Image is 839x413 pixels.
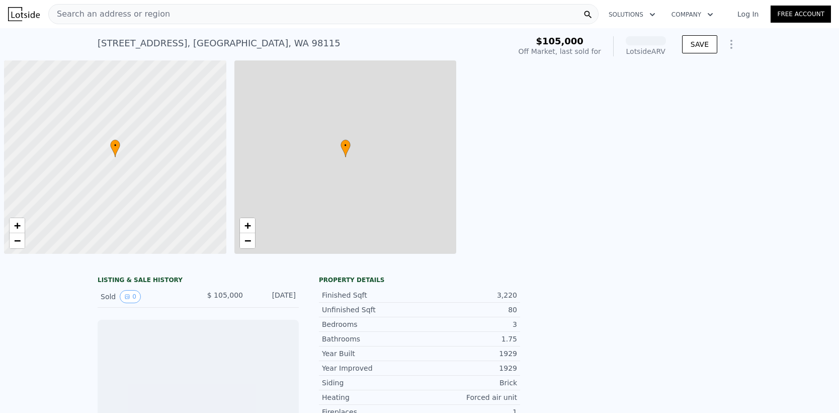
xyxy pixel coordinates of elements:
[721,34,741,54] button: Show Options
[98,276,299,286] div: LISTING & SALE HISTORY
[49,8,170,20] span: Search an address or region
[419,349,517,359] div: 1929
[240,218,255,233] a: Zoom in
[207,291,243,299] span: $ 105,000
[98,36,341,50] div: [STREET_ADDRESS] , [GEOGRAPHIC_DATA] , WA 98115
[341,141,351,150] span: •
[251,290,296,303] div: [DATE]
[419,305,517,315] div: 80
[120,290,141,303] button: View historical data
[110,141,120,150] span: •
[319,276,520,284] div: Property details
[536,36,583,46] span: $105,000
[10,233,25,248] a: Zoom out
[419,392,517,402] div: Forced air unit
[419,334,517,344] div: 1.75
[240,233,255,248] a: Zoom out
[14,234,21,247] span: −
[771,6,831,23] a: Free Account
[322,363,419,373] div: Year Improved
[322,392,419,402] div: Heating
[519,46,601,56] div: Off Market, last sold for
[101,290,190,303] div: Sold
[322,378,419,388] div: Siding
[110,140,120,157] div: •
[322,290,419,300] div: Finished Sqft
[419,378,517,388] div: Brick
[244,234,250,247] span: −
[8,7,40,21] img: Lotside
[341,140,351,157] div: •
[663,6,721,24] button: Company
[626,46,666,56] div: Lotside ARV
[419,363,517,373] div: 1929
[682,35,717,53] button: SAVE
[725,9,771,19] a: Log In
[322,349,419,359] div: Year Built
[322,334,419,344] div: Bathrooms
[322,305,419,315] div: Unfinished Sqft
[419,319,517,329] div: 3
[601,6,663,24] button: Solutions
[10,218,25,233] a: Zoom in
[322,319,419,329] div: Bedrooms
[14,219,21,232] span: +
[419,290,517,300] div: 3,220
[244,219,250,232] span: +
